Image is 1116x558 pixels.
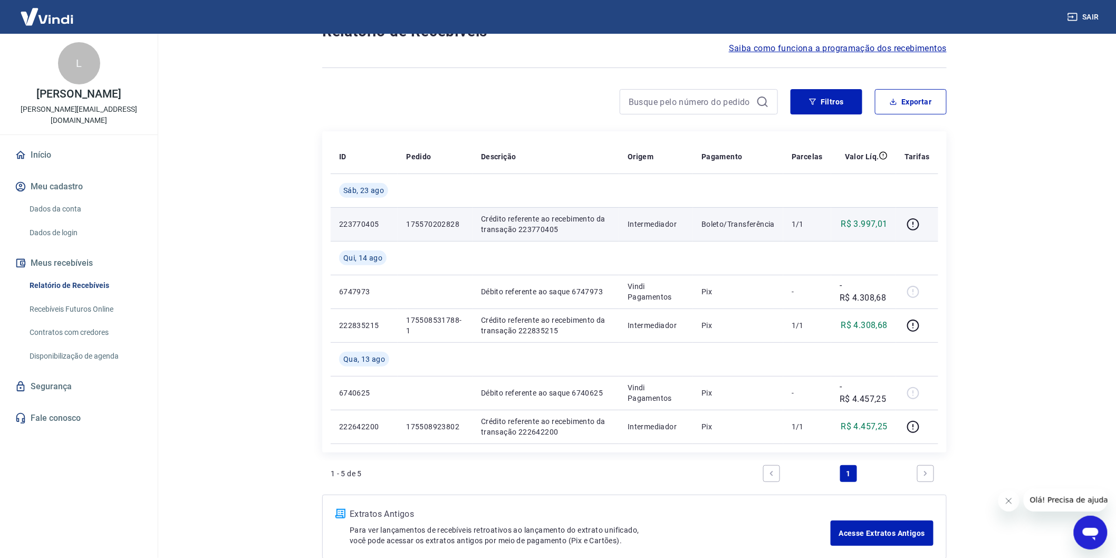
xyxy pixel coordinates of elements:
[628,320,685,331] p: Intermediador
[845,151,879,162] p: Valor Líq.
[481,214,611,235] p: Crédito referente ao recebimento da transação 223770405
[339,151,347,162] p: ID
[339,320,389,331] p: 222835215
[13,252,145,275] button: Meus recebíveis
[8,104,149,126] p: [PERSON_NAME][EMAIL_ADDRESS][DOMAIN_NAME]
[339,421,389,432] p: 222642200
[13,143,145,167] a: Início
[729,42,947,55] a: Saiba como funciona a programação dos recebimentos
[905,151,930,162] p: Tarifas
[25,198,145,220] a: Dados da conta
[628,151,653,162] p: Origem
[792,320,823,331] p: 1/1
[875,89,947,114] button: Exportar
[481,388,611,398] p: Débito referente ao saque 6740625
[331,468,362,479] p: 1 - 5 de 5
[1065,7,1103,27] button: Sair
[13,175,145,198] button: Meu cadastro
[628,281,685,302] p: Vindi Pagamentos
[335,509,345,518] img: ícone
[763,465,780,482] a: Previous page
[998,490,1019,512] iframe: Fechar mensagem
[13,375,145,398] a: Segurança
[350,508,831,521] p: Extratos Antigos
[25,345,145,367] a: Disponibilização de agenda
[58,42,100,84] div: L
[792,219,823,229] p: 1/1
[701,286,775,297] p: Pix
[792,388,823,398] p: -
[831,521,934,546] a: Acesse Extratos Antigos
[350,525,831,546] p: Para ver lançamentos de recebíveis retroativos ao lançamento do extrato unificado, você pode aces...
[406,421,464,432] p: 175508923802
[25,222,145,244] a: Dados de login
[1074,516,1108,550] iframe: Botão para abrir a janela de mensagens
[791,89,862,114] button: Filtros
[25,275,145,296] a: Relatório de Recebíveis
[792,421,823,432] p: 1/1
[343,354,385,364] span: Qua, 13 ago
[841,319,888,332] p: R$ 4.308,68
[840,465,857,482] a: Page 1 is your current page
[628,382,685,403] p: Vindi Pagamentos
[629,94,752,110] input: Busque pelo número do pedido
[701,421,775,432] p: Pix
[6,7,89,16] span: Olá! Precisa de ajuda?
[917,465,934,482] a: Next page
[628,219,685,229] p: Intermediador
[841,420,888,433] p: R$ 4.457,25
[481,151,516,162] p: Descrição
[343,253,382,263] span: Qui, 14 ago
[13,407,145,430] a: Fale conosco
[406,151,431,162] p: Pedido
[841,218,888,230] p: R$ 3.997,01
[481,416,611,437] p: Crédito referente ao recebimento da transação 222642200
[701,388,775,398] p: Pix
[343,185,384,196] span: Sáb, 23 ago
[701,320,775,331] p: Pix
[339,388,389,398] p: 6740625
[339,286,389,297] p: 6747973
[25,322,145,343] a: Contratos com credores
[628,421,685,432] p: Intermediador
[339,219,389,229] p: 223770405
[840,380,888,406] p: -R$ 4.457,25
[481,286,611,297] p: Débito referente ao saque 6747973
[1024,488,1108,512] iframe: Mensagem da empresa
[25,299,145,320] a: Recebíveis Futuros Online
[13,1,81,33] img: Vindi
[406,315,464,336] p: 175508531788-1
[792,151,823,162] p: Parcelas
[792,286,823,297] p: -
[840,279,888,304] p: -R$ 4.308,68
[759,461,938,486] ul: Pagination
[36,89,121,100] p: [PERSON_NAME]
[406,219,464,229] p: 175570202828
[701,219,775,229] p: Boleto/Transferência
[701,151,743,162] p: Pagamento
[481,315,611,336] p: Crédito referente ao recebimento da transação 222835215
